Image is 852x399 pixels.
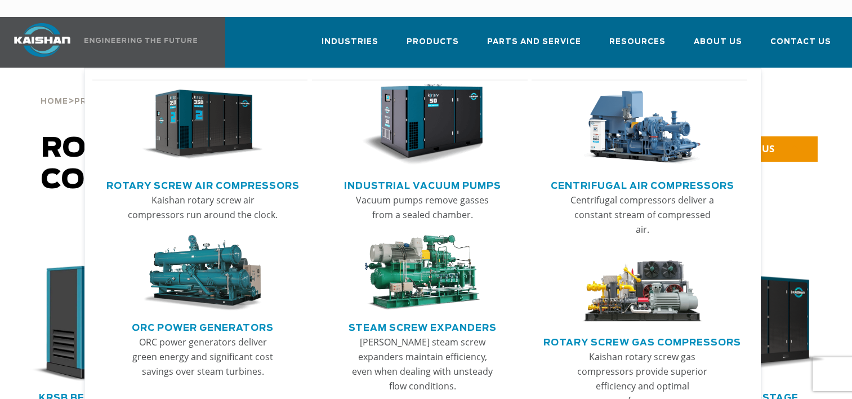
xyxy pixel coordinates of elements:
[362,235,483,311] img: thumb-Steam-Screw-Expanders
[106,176,300,193] a: Rotary Screw Air Compressors
[74,98,127,105] span: Products
[582,84,703,166] img: thumb-Centrifugal-Air-Compressors
[770,27,831,65] a: Contact Us
[770,36,831,48] span: Contact Us
[132,318,274,335] a: ORC Power Generators
[407,27,459,65] a: Products
[362,84,483,166] img: thumb-Industrial-Vacuum-Pumps
[18,264,195,383] div: krsb30
[566,193,717,237] p: Centrifugal compressors deliver a constant stream of compressed air.
[142,84,264,166] img: thumb-Rotary-Screw-Air-Compressors
[344,176,501,193] a: Industrial Vacuum Pumps
[74,96,127,106] a: Products
[347,335,498,393] p: [PERSON_NAME] steam screw expanders maintain efficiency, even when dealing with unsteady flow con...
[609,36,666,48] span: Resources
[41,96,68,106] a: Home
[543,333,741,349] a: Rotary Screw Gas Compressors
[322,27,378,65] a: Industries
[142,235,264,311] img: thumb-ORC-Power-Generators
[407,36,459,48] span: Products
[694,27,742,65] a: About Us
[694,36,742,48] span: About Us
[551,176,734,193] a: Centrifugal Air Compressors
[347,193,498,222] p: Vacuum pumps remove gasses from a sealed chamber.
[609,27,666,65] a: Resources
[127,335,278,379] p: ORC power generators deliver green energy and significant cost savings over steam turbines.
[322,36,378,48] span: Industries
[582,250,703,326] img: thumb-Rotary-Screw-Gas-Compressors
[349,318,497,335] a: Steam Screw Expanders
[84,38,197,43] img: Engineering the future
[41,98,68,105] span: Home
[41,68,297,110] div: > >
[487,27,581,65] a: Parts and Service
[127,193,278,222] p: Kaishan rotary screw air compressors run around the clock.
[41,135,350,194] span: Rotary Screw Air Compressors
[487,36,581,48] span: Parts and Service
